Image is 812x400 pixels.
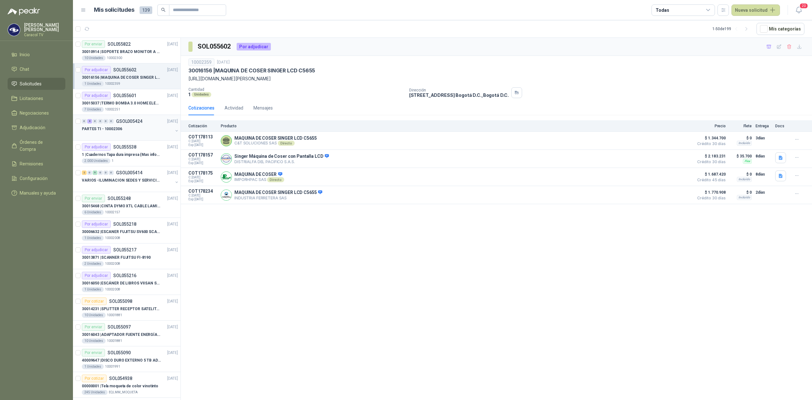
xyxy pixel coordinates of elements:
a: Configuración [8,172,65,184]
p: [DATE] [167,144,178,150]
div: Por enviar [82,195,105,202]
span: C: [DATE] [188,176,217,179]
p: [DATE] [167,247,178,253]
div: 10 Unidades [82,313,106,318]
div: Actividad [225,104,243,111]
a: Manuales y ayuda [8,187,65,199]
span: C: [DATE] [188,194,217,197]
a: Por cotizarSOL054938[DATE] 00000001 |Tela moqueta de color vinotinto245 UnidadesEQLMM_MOQUETA [73,372,180,398]
span: Crédito 30 días [694,160,726,164]
span: $ 2.183.231 [694,152,726,160]
p: [DATE] [167,93,178,99]
p: 40009647 | DISCO DURO EXTERNO 5 TB ADATA - ANTIGOLPES [82,357,161,363]
span: Exp: [DATE] [188,143,217,147]
p: GSOL005424 [116,119,142,123]
div: Por adjudicar [82,220,111,228]
div: 1 Unidades [82,236,104,241]
span: Licitaciones [20,95,43,102]
button: Nueva solicitud [731,4,780,16]
a: Solicitudes [8,78,65,90]
div: 10 Unidades [82,56,106,61]
div: 2 [82,170,87,175]
p: Producto [221,124,690,128]
div: 0 [87,170,92,175]
span: Crédito 30 días [694,142,726,146]
p: [DATE] [167,376,178,382]
span: $ 1.687.420 [694,170,726,178]
div: 6 Unidades [82,210,104,215]
a: Adjudicación [8,122,65,134]
p: [STREET_ADDRESS] Bogotá D.C. , Bogotá D.C. [409,92,509,98]
div: Por enviar [82,40,105,48]
img: Company Logo [221,190,232,200]
span: $ 1.770.908 [694,189,726,196]
span: $ 1.344.700 [694,134,726,142]
span: Crédito 30 días [694,196,726,200]
div: 10 Unidades [82,338,106,343]
p: Singer Máquina de Coser con Pantalla LCD [234,154,329,159]
span: Exp: [DATE] [188,197,217,201]
div: 8 [87,119,92,123]
a: Por enviarSOL055097[DATE] 30016043 |ADAPTADOR FUENTE ENERGÍA GENÉRICO 24V 1A10 Unidades10001881 [73,321,180,346]
div: Incluido [737,195,752,200]
div: Por cotizar [82,375,107,382]
a: Inicio [8,49,65,61]
p: SOL055098 [109,299,132,303]
p: INDUSTRIA FERRETERA SAS [234,196,322,200]
a: Negociaciones [8,107,65,119]
p: 30016156 | MAQUINA DE COSER SINGER LCD C5655 [82,75,161,81]
p: [DATE] [167,41,178,47]
a: Por enviarSOL055822[DATE] 30010914 |SOPORTE BRAZO MONITOR A ESCRITORIO NBF8010 Unidades10002300 [73,38,180,63]
p: SOL055216 [113,273,136,278]
p: MAQUINA DE COSER [234,172,284,177]
div: Flex [743,159,752,164]
p: Caracol TV [24,33,65,37]
p: $ 0 [730,189,752,196]
button: 20 [793,4,804,16]
p: COT178113 [188,134,217,139]
p: Precio [694,124,726,128]
p: 10001881 [107,313,122,318]
p: 8 días [756,152,771,160]
p: 30014231 | SPLITTER RECEPTOR SATELITAL 2SAL GT-SP21 [82,306,161,312]
p: VARIOS -ILUMINACION SEDES Y SERVICIOS [82,177,161,183]
p: 30016156 | MAQUINA DE COSER SINGER LCD C5655 [188,67,315,74]
div: Incluido [737,177,752,182]
div: Por enviar [82,349,105,357]
p: 30015468 | CINTA DYMO XTL CABLE LAMIN 38X21MMBLANCO [82,203,161,209]
div: Por adjudicar [237,43,271,50]
img: Company Logo [8,24,20,36]
button: Mís categorías [756,23,804,35]
div: Por adjudicar [82,272,111,279]
div: Por adjudicar [82,66,111,74]
span: Manuales y ayuda [20,190,56,197]
div: Todas [656,7,669,14]
p: [DATE] [167,350,178,356]
p: Flete [730,124,752,128]
p: Docs [775,124,788,128]
p: [PERSON_NAME] [PERSON_NAME] [24,23,65,32]
p: Cantidad [188,87,404,92]
p: 30013871 | SCANNER FUJITSU FI-8190 [82,255,151,261]
div: Por adjudicar [82,92,111,99]
h1: Mis solicitudes [94,5,134,15]
p: SOL055097 [108,325,131,329]
span: Negociaciones [20,110,49,117]
span: 20 [799,3,808,9]
div: 0 [98,119,103,123]
p: 00000001 | Tela moqueta de color vinotinto [82,383,158,389]
p: C&T SOLUCIONES SAS [234,141,317,146]
p: Cotización [188,124,217,128]
div: Por cotizar [82,297,107,305]
p: [DATE] [167,196,178,202]
p: 1 [112,158,114,163]
p: IMPORHPAC SAS [234,177,284,182]
p: [DATE] [167,324,178,330]
p: SOL055248 [108,196,131,201]
span: Remisiones [20,160,43,167]
a: Por adjudicarSOL055218[DATE] 30006632 |ESCANER FUJITSU SV600 SCANSNAP1 Unidades10002008 [73,218,180,243]
p: 10002251 [105,107,120,112]
p: 10002359 [105,81,120,86]
span: Solicitudes [20,80,42,87]
p: 3 días [756,134,771,142]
